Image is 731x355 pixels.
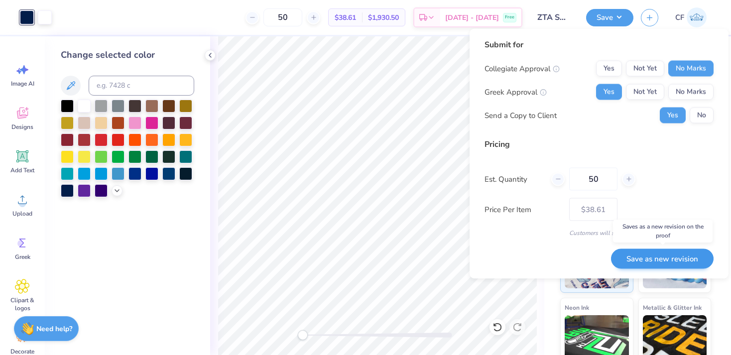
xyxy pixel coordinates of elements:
[298,330,308,340] div: Accessibility label
[569,168,617,191] input: – –
[11,80,34,88] span: Image AI
[485,110,557,121] div: Send a Copy to Client
[485,173,544,185] label: Est. Quantity
[89,76,194,96] input: e.g. 7428 c
[530,7,579,27] input: Untitled Design
[596,61,622,77] button: Yes
[15,253,30,261] span: Greek
[263,8,302,26] input: – –
[505,14,514,21] span: Free
[668,84,714,100] button: No Marks
[335,12,356,23] span: $38.61
[368,12,399,23] span: $1,930.50
[611,248,714,269] button: Save as new revision
[687,7,707,27] img: Corey Fishman
[445,12,499,23] span: [DATE] - [DATE]
[643,302,702,313] span: Metallic & Glitter Ink
[11,123,33,131] span: Designs
[675,12,684,23] span: CF
[613,220,713,242] div: Saves as a new revision on the proof
[12,210,32,218] span: Upload
[485,204,562,215] label: Price Per Item
[6,296,39,312] span: Clipart & logos
[596,84,622,100] button: Yes
[36,324,72,334] strong: Need help?
[565,302,589,313] span: Neon Ink
[485,138,714,150] div: Pricing
[485,86,547,98] div: Greek Approval
[660,108,686,123] button: Yes
[485,63,560,74] div: Collegiate Approval
[10,166,34,174] span: Add Text
[626,61,664,77] button: Not Yet
[61,48,194,62] div: Change selected color
[668,61,714,77] button: No Marks
[626,84,664,100] button: Not Yet
[586,9,633,26] button: Save
[671,7,711,27] a: CF
[485,229,714,237] div: Customers will see this price on HQ.
[690,108,714,123] button: No
[485,39,714,51] div: Submit for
